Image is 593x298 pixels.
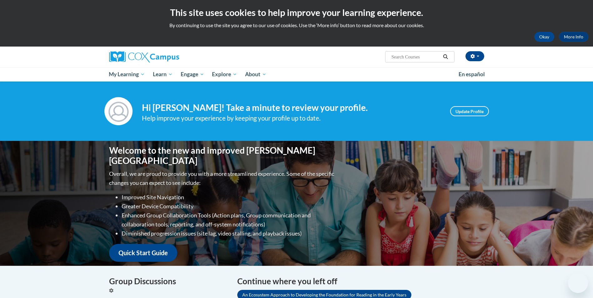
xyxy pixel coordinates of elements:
[455,68,489,81] a: En español
[122,202,336,211] li: Greater Device Compatibility
[104,97,133,125] img: Profile Image
[105,67,149,82] a: My Learning
[5,22,588,29] p: By continuing to use the site you agree to our use of cookies. Use the ‘More info’ button to read...
[568,273,588,293] iframe: Button to launch messaging window
[465,51,484,61] button: Account Settings
[212,71,237,78] span: Explore
[208,67,241,82] a: Explore
[100,67,494,82] div: Main menu
[142,113,441,123] div: Help improve your experience by keeping your profile up to date.
[142,102,441,113] h4: Hi [PERSON_NAME]! Take a minute to review your profile.
[109,51,179,62] img: Cox Campus
[237,275,484,287] h4: Continue where you left off
[109,169,336,187] p: Overall, we are proud to provide you with a more streamlined experience. Some of the specific cha...
[459,71,485,77] span: En español
[122,229,336,238] li: Diminished progression issues (site lag, video stalling, and playback issues)
[153,71,173,78] span: Learn
[109,244,177,262] a: Quick Start Guide
[109,275,228,287] h4: Group Discussions
[534,32,554,42] button: Okay
[450,106,489,116] a: Update Profile
[5,6,588,19] h2: This site uses cookies to help improve your learning experience.
[245,71,266,78] span: About
[559,32,588,42] a: More Info
[181,71,204,78] span: Engage
[122,211,336,229] li: Enhanced Group Collaboration Tools (Action plans, Group communication and collaboration tools, re...
[441,53,450,61] button: Search
[122,193,336,202] li: Improved Site Navigation
[109,145,336,166] h1: Welcome to the new and improved [PERSON_NAME][GEOGRAPHIC_DATA]
[241,67,270,82] a: About
[109,51,228,62] a: Cox Campus
[149,67,177,82] a: Learn
[177,67,208,82] a: Engage
[109,71,145,78] span: My Learning
[391,53,441,61] input: Search Courses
